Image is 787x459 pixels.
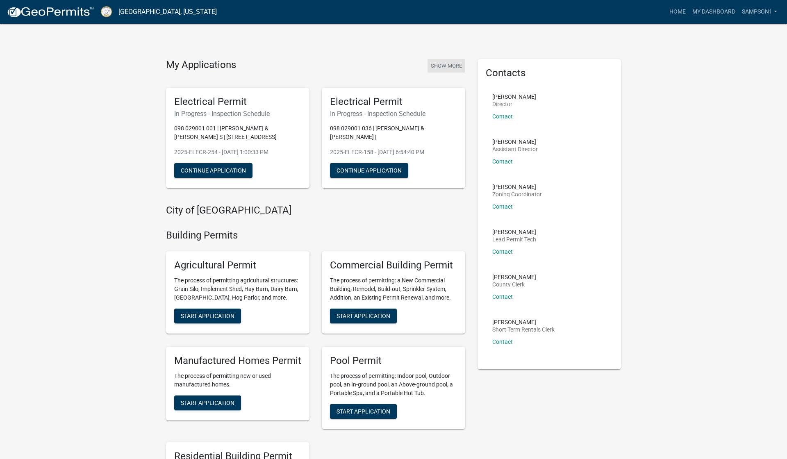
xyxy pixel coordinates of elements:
[486,67,613,79] h5: Contacts
[166,205,465,216] h4: City of [GEOGRAPHIC_DATA]
[181,399,234,406] span: Start Application
[739,4,780,20] a: Sampson1
[174,309,241,323] button: Start Application
[166,59,236,71] h4: My Applications
[330,355,457,367] h5: Pool Permit
[492,101,536,107] p: Director
[492,282,536,287] p: County Clerk
[166,229,465,241] h4: Building Permits
[492,158,513,165] a: Contact
[666,4,689,20] a: Home
[337,408,390,414] span: Start Application
[174,372,301,389] p: The process of permitting new or used manufactured homes.
[492,113,513,120] a: Contact
[118,5,217,19] a: [GEOGRAPHIC_DATA], [US_STATE]
[492,229,536,235] p: [PERSON_NAME]
[174,148,301,157] p: 2025-ELECR-254 - [DATE] 1:00:33 PM
[492,184,542,190] p: [PERSON_NAME]
[330,259,457,271] h5: Commercial Building Permit
[492,274,536,280] p: [PERSON_NAME]
[174,395,241,410] button: Start Application
[174,110,301,118] h6: In Progress - Inspection Schedule
[492,146,538,152] p: Assistant Director
[330,372,457,398] p: The process of permitting: Indoor pool, Outdoor pool, an In-ground pool, an Above-ground pool, a ...
[492,319,555,325] p: [PERSON_NAME]
[492,191,542,197] p: Zoning Coordinator
[330,309,397,323] button: Start Application
[330,404,397,419] button: Start Application
[181,312,234,319] span: Start Application
[330,124,457,141] p: 098 029001 036 | [PERSON_NAME] & [PERSON_NAME] |
[174,163,252,178] button: Continue Application
[330,96,457,108] h5: Electrical Permit
[330,148,457,157] p: 2025-ELECR-158 - [DATE] 6:54:40 PM
[174,124,301,141] p: 098 029001 001 | [PERSON_NAME] & [PERSON_NAME] S | [STREET_ADDRESS]
[337,312,390,319] span: Start Application
[492,236,536,242] p: Lead Permit Tech
[492,339,513,345] a: Contact
[330,276,457,302] p: The process of permitting: a New Commercial Building, Remodel, Build-out, Sprinkler System, Addit...
[330,163,408,178] button: Continue Application
[330,110,457,118] h6: In Progress - Inspection Schedule
[492,94,536,100] p: [PERSON_NAME]
[689,4,739,20] a: My Dashboard
[492,293,513,300] a: Contact
[492,327,555,332] p: Short Term Rentals Clerk
[428,59,465,73] button: Show More
[174,276,301,302] p: The process of permitting agricultural structures: Grain Silo, Implement Shed, Hay Barn, Dairy Ba...
[174,96,301,108] h5: Electrical Permit
[492,248,513,255] a: Contact
[174,355,301,367] h5: Manufactured Homes Permit
[492,203,513,210] a: Contact
[174,259,301,271] h5: Agricultural Permit
[492,139,538,145] p: [PERSON_NAME]
[101,6,112,17] img: Putnam County, Georgia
